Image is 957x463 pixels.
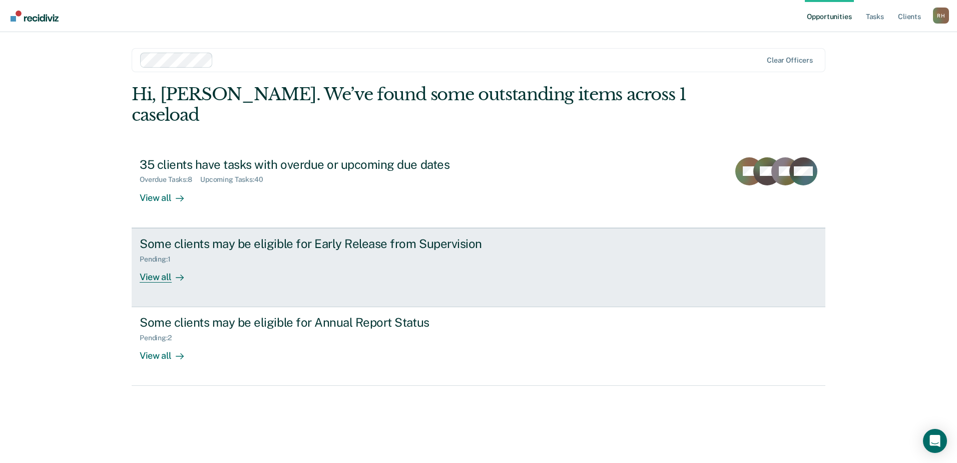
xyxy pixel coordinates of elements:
[140,334,180,342] div: Pending : 2
[140,342,196,362] div: View all
[140,157,491,172] div: 35 clients have tasks with overdue or upcoming due dates
[200,175,271,184] div: Upcoming Tasks : 40
[140,237,491,251] div: Some clients may be eligible for Early Release from Supervision
[132,228,825,307] a: Some clients may be eligible for Early Release from SupervisionPending:1View all
[140,175,200,184] div: Overdue Tasks : 8
[140,315,491,330] div: Some clients may be eligible for Annual Report Status
[923,429,947,453] div: Open Intercom Messenger
[132,84,687,125] div: Hi, [PERSON_NAME]. We’ve found some outstanding items across 1 caseload
[132,149,825,228] a: 35 clients have tasks with overdue or upcoming due datesOverdue Tasks:8Upcoming Tasks:40View all
[140,184,196,203] div: View all
[11,11,59,22] img: Recidiviz
[933,8,949,24] button: Profile dropdown button
[140,255,179,264] div: Pending : 1
[767,56,813,65] div: Clear officers
[132,307,825,386] a: Some clients may be eligible for Annual Report StatusPending:2View all
[933,8,949,24] div: R H
[140,263,196,283] div: View all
